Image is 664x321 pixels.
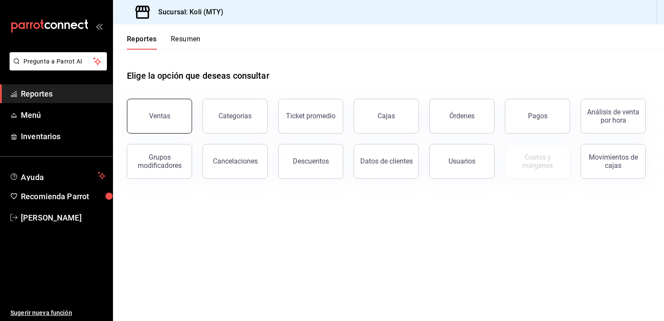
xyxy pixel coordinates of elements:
[21,191,106,202] span: Recomienda Parrot
[586,108,640,124] div: Análisis de venta por hora
[203,144,268,179] button: Cancelaciones
[448,157,475,165] div: Usuarios
[127,35,157,50] button: Reportes
[6,63,107,72] a: Pregunta a Parrot AI
[127,35,201,50] div: navigation tabs
[354,144,419,179] button: Datos de clientes
[149,112,170,120] div: Ventas
[151,7,224,17] h3: Sucursal: Koli (MTY)
[360,157,413,165] div: Datos de clientes
[278,99,343,134] button: Ticket promedio
[586,153,640,170] div: Movimientos de cajas
[21,130,106,142] span: Inventarios
[511,153,564,170] div: Costos y márgenes
[278,144,343,179] button: Descuentos
[219,112,252,120] div: Categorías
[10,52,107,70] button: Pregunta a Parrot AI
[133,153,186,170] div: Grupos modificadores
[213,157,258,165] div: Cancelaciones
[429,99,495,134] button: Órdenes
[203,99,268,134] button: Categorías
[354,99,419,134] button: Cajas
[127,99,192,134] button: Ventas
[293,157,329,165] div: Descuentos
[581,99,646,134] button: Análisis de venta por hora
[21,88,106,100] span: Reportes
[21,171,94,181] span: Ayuda
[171,35,201,50] button: Resumen
[127,144,192,179] button: Grupos modificadores
[96,23,103,30] button: open_drawer_menu
[429,144,495,179] button: Usuarios
[505,99,570,134] button: Pagos
[127,69,269,82] h1: Elige la opción que deseas consultar
[505,144,570,179] button: Contrata inventarios para ver este reporte
[23,57,93,66] span: Pregunta a Parrot AI
[21,109,106,121] span: Menú
[528,112,548,120] div: Pagos
[378,112,395,120] div: Cajas
[10,308,106,318] span: Sugerir nueva función
[21,212,106,224] span: [PERSON_NAME]
[286,112,335,120] div: Ticket promedio
[449,112,475,120] div: Órdenes
[581,144,646,179] button: Movimientos de cajas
